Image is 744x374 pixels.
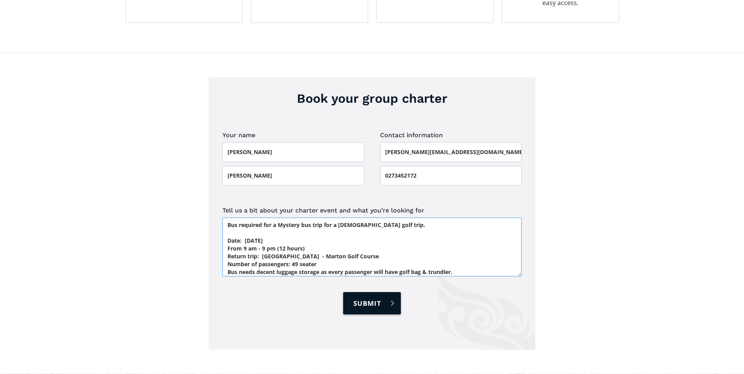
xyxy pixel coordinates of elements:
input: Last name [222,166,364,185]
input: Email [380,142,522,162]
input: Phone [380,166,522,185]
label: Your name [222,130,364,140]
input: Submit [343,292,400,314]
label: Contact information [380,130,522,140]
h3: Book your group charter [222,91,522,106]
label: Tell us a bit about your charter event and what you’re looking for [222,205,522,216]
input: First name [222,142,364,162]
form: Group charter booking [222,130,522,330]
